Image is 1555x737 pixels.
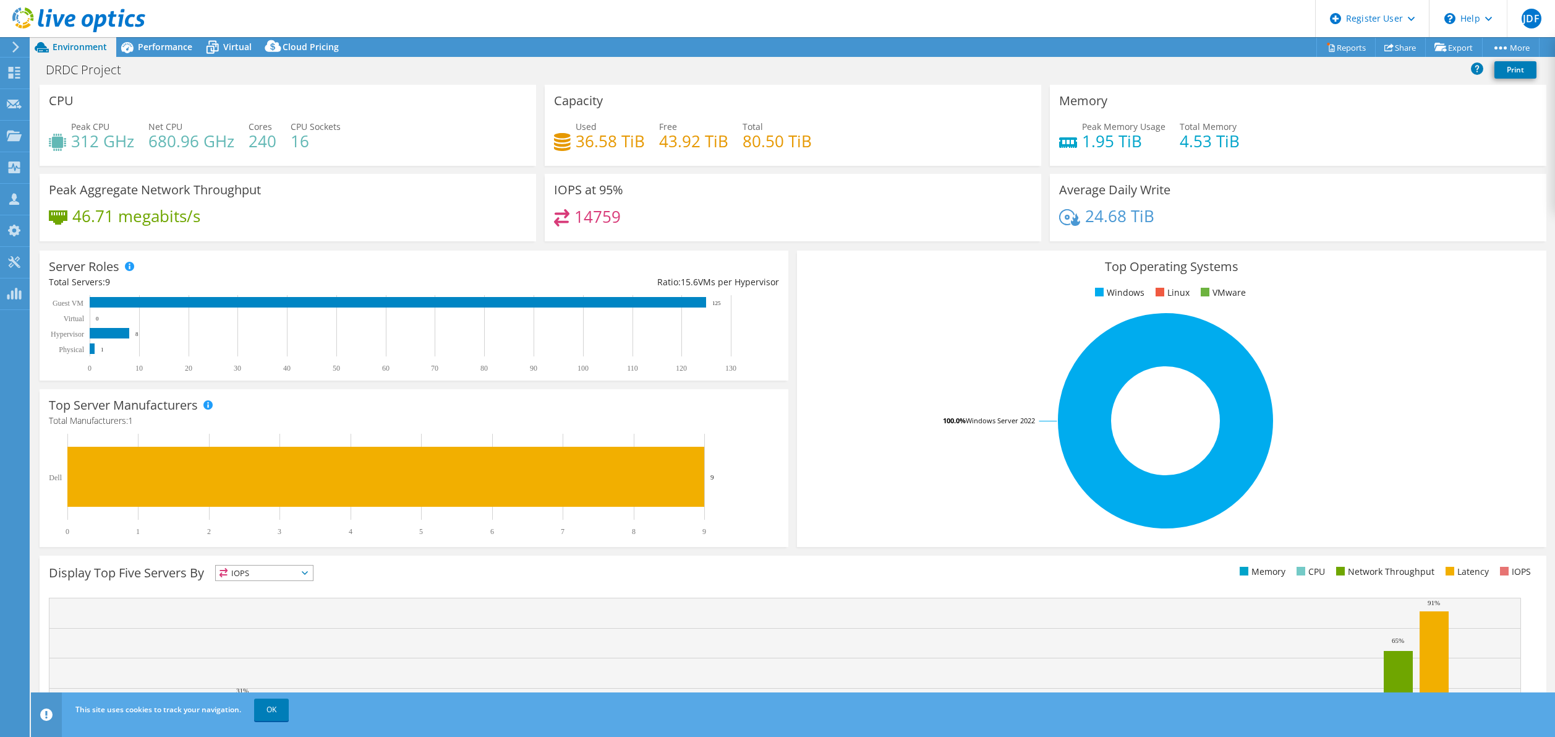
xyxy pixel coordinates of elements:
text: 40 [283,364,291,373]
span: Virtual [223,41,252,53]
h4: 312 GHz [71,134,134,148]
a: Export [1425,38,1483,57]
h3: Peak Aggregate Network Throughput [49,183,261,197]
span: Peak Memory Usage [1082,121,1165,132]
text: 1 [101,347,104,353]
text: 20 [185,364,192,373]
span: 9 [105,276,110,288]
text: 10 [135,364,143,373]
h4: 14759 [574,210,621,223]
h4: 680.96 GHz [148,134,234,148]
text: 100 [577,364,589,373]
span: Peak CPU [71,121,109,132]
div: Total Servers: [49,275,414,289]
span: IOPS [216,566,313,580]
text: 4 [349,527,352,536]
span: Environment [53,41,107,53]
h3: Memory [1059,94,1107,108]
li: Network Throughput [1333,565,1434,579]
span: JDF [1522,9,1541,28]
h3: Average Daily Write [1059,183,1170,197]
h4: 240 [249,134,276,148]
text: 0 [88,364,92,373]
li: CPU [1293,565,1325,579]
text: 30 [234,364,241,373]
span: Performance [138,41,192,53]
span: Free [659,121,677,132]
tspan: 100.0% [943,416,966,425]
a: OK [254,699,289,721]
text: 70 [431,364,438,373]
text: 0 [96,316,99,322]
h3: Capacity [554,94,603,108]
svg: \n [1444,13,1455,24]
span: Net CPU [148,121,182,132]
text: 125 [712,300,721,306]
text: 8 [632,527,636,536]
text: 5 [419,527,423,536]
h4: 80.50 TiB [743,134,812,148]
a: Share [1375,38,1426,57]
text: 0 [66,527,69,536]
text: 9 [702,527,706,536]
h3: IOPS at 95% [554,183,623,197]
h4: 1.95 TiB [1082,134,1165,148]
text: 60 [382,364,390,373]
li: VMware [1198,286,1246,300]
text: Dell [49,473,62,482]
li: Windows [1092,286,1144,300]
text: 130 [725,364,736,373]
tspan: Windows Server 2022 [966,416,1035,425]
h3: CPU [49,94,74,108]
text: 9 [710,473,714,481]
li: IOPS [1497,565,1531,579]
text: 31% [236,687,249,694]
span: Total Memory [1180,121,1237,132]
h4: Total Manufacturers: [49,414,779,428]
h3: Server Roles [49,260,119,274]
text: 110 [627,364,638,373]
text: 91% [1428,599,1440,606]
text: 90 [530,364,537,373]
span: Cloud Pricing [283,41,339,53]
text: 2 [207,527,211,536]
text: 120 [676,364,687,373]
h4: 4.53 TiB [1180,134,1240,148]
span: Used [576,121,597,132]
h3: Top Server Manufacturers [49,399,198,412]
text: 80 [480,364,488,373]
text: 3 [278,527,281,536]
h4: 24.68 TiB [1085,209,1154,223]
text: Physical [59,345,84,354]
text: Virtual [64,314,85,323]
h4: 36.58 TiB [576,134,645,148]
h3: Top Operating Systems [806,260,1536,274]
h4: 46.71 megabits/s [72,209,200,223]
li: Latency [1442,565,1489,579]
h1: DRDC Project [40,63,140,77]
a: Print [1494,61,1536,79]
span: Total [743,121,763,132]
li: Linux [1152,286,1190,300]
text: 8 [135,331,138,337]
h4: 43.92 TiB [659,134,728,148]
li: Memory [1237,565,1285,579]
div: Ratio: VMs per Hypervisor [414,275,780,289]
span: 1 [128,415,133,426]
a: Reports [1316,38,1376,57]
text: 1 [136,527,140,536]
a: More [1482,38,1540,57]
text: 50 [333,364,340,373]
text: Guest VM [53,299,83,308]
span: Cores [249,121,272,132]
span: 15.6 [681,276,698,288]
span: This site uses cookies to track your navigation. [75,704,241,715]
span: CPU Sockets [291,121,341,132]
text: 65% [1392,637,1404,644]
text: 7 [561,527,564,536]
h4: 16 [291,134,341,148]
text: Hypervisor [51,330,84,338]
text: 6 [490,527,494,536]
